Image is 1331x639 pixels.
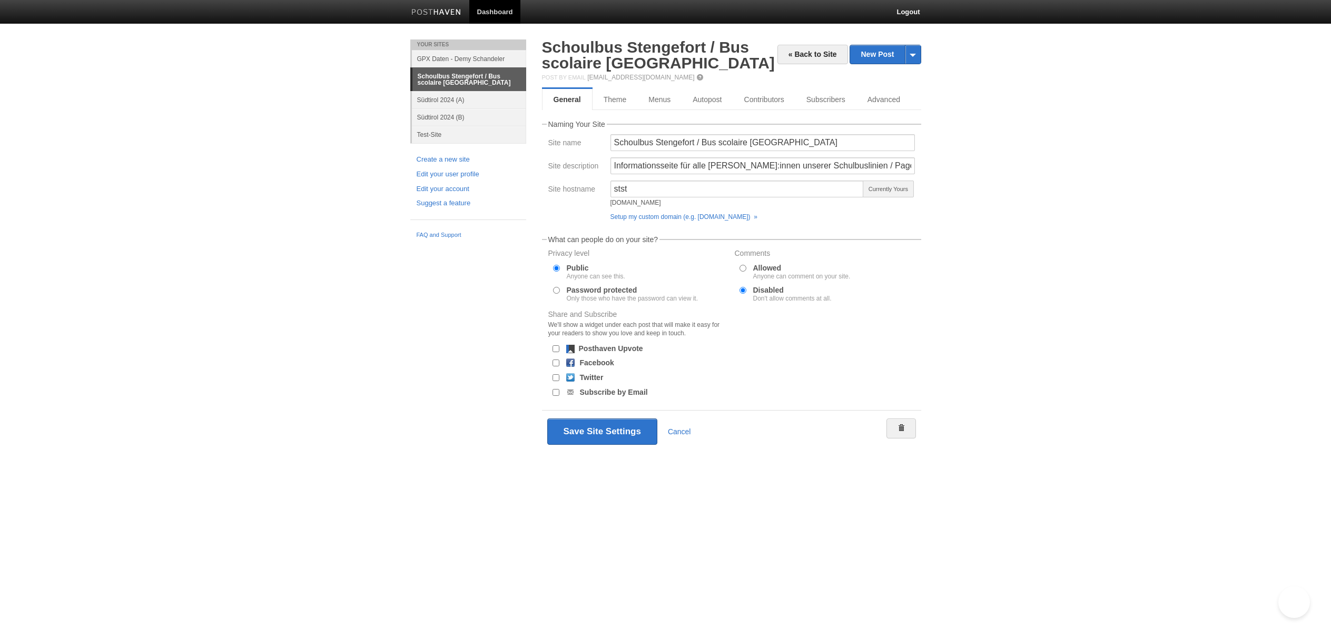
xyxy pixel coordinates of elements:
img: Posthaven-bar [411,9,461,17]
label: Public [567,264,625,279]
a: Setup my custom domain (e.g. [DOMAIN_NAME]) » [610,213,757,221]
a: Südtirol 2024 (B) [412,108,526,126]
label: Password protected [567,286,698,302]
img: facebook.png [566,358,575,367]
a: Edit your account [417,184,520,195]
legend: What can people do on your site? [547,236,660,243]
label: Posthaven Upvote [579,345,643,352]
a: Theme [593,89,638,110]
label: Site hostname [548,185,604,195]
li: Your Sites [410,39,526,50]
a: Advanced [856,89,911,110]
a: Menus [637,89,682,110]
a: Schoulbus Stengefort / Bus scolaire [GEOGRAPHIC_DATA] [542,38,775,72]
div: Don't allow comments at all. [753,295,832,302]
a: Subscribers [795,89,856,110]
button: Save Site Settings [547,418,657,445]
label: Privacy level [548,249,728,259]
a: Schoulbus Stengefort / Bus scolaire [GEOGRAPHIC_DATA] [412,68,526,91]
a: New Post [850,45,920,64]
span: Post by Email [542,74,586,81]
a: GPX Daten - Demy Schandeler [412,50,526,67]
div: We'll show a widget under each post that will make it easy for your readers to show you love and ... [548,321,728,337]
a: Suggest a feature [417,198,520,209]
legend: Naming Your Site [547,121,607,128]
span: Currently Yours [863,181,913,197]
img: twitter.png [566,373,575,382]
a: Create a new site [417,154,520,165]
a: Test-Site [412,126,526,143]
label: Allowed [753,264,851,279]
label: Comments [735,249,915,259]
iframe: Help Scout Beacon - Open [1278,586,1310,618]
a: Cancel [668,427,691,436]
div: [DOMAIN_NAME] [610,199,864,206]
div: Anyone can comment on your site. [753,273,851,279]
a: Contributors [733,89,795,110]
a: Südtirol 2024 (A) [412,91,526,108]
label: Disabled [753,286,832,302]
label: Site name [548,139,604,149]
a: « Back to Site [777,45,848,64]
label: Subscribe by Email [580,388,648,396]
a: Edit your user profile [417,169,520,180]
a: [EMAIL_ADDRESS][DOMAIN_NAME] [587,74,694,81]
a: General [542,89,593,110]
label: Facebook [580,359,614,366]
a: Autopost [682,89,733,110]
div: Only those who have the password can view it. [567,295,698,302]
a: FAQ and Support [417,231,520,240]
label: Share and Subscribe [548,311,728,340]
label: Twitter [580,374,604,381]
div: Anyone can see this. [567,273,625,279]
label: Site description [548,162,604,172]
